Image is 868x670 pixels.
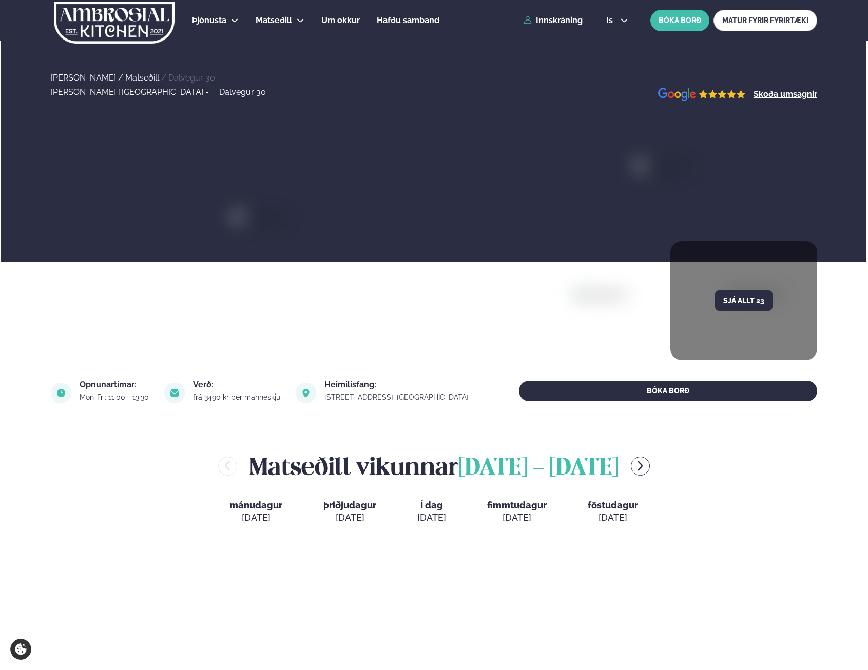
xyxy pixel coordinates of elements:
[218,457,237,476] button: menu-btn-left
[219,87,266,97] components: Dalvegur 30
[51,87,214,97] components: [PERSON_NAME] í [GEOGRAPHIC_DATA] -
[588,500,638,510] span: föstudagur
[574,288,750,431] img: image alt
[606,16,616,25] span: is
[221,495,291,529] button: mánudagur [DATE]
[588,511,638,524] div: [DATE]
[296,383,316,403] img: image alt
[80,393,152,401] div: Mon-Fri: 11:00 - 13:30
[256,15,292,25] span: Matseðill
[51,73,116,83] a: [PERSON_NAME]
[193,380,214,389] components: Verð:
[487,511,547,524] div: [DATE]
[229,500,282,510] span: mánudagur
[650,10,709,31] button: BÓKA BORÐ
[229,511,282,524] div: [DATE]
[192,15,226,25] span: Þjónusta
[161,73,168,83] span: /
[53,2,176,44] img: logo
[324,391,472,403] a: link
[321,14,360,27] a: Um okkur
[80,380,137,389] components: Opnunartímar:
[256,14,292,27] a: Matseðill
[315,495,384,529] button: þriðjudagur [DATE]
[118,73,125,83] span: /
[479,495,555,529] button: fimmtudagur [DATE]
[519,381,817,401] button: BÓKA BORÐ
[125,73,159,83] a: Matseðill
[713,10,817,31] a: MATUR FYRIR FYRIRTÆKI
[249,449,619,483] h2: Matseðill vikunnar
[10,639,31,660] a: Cookie settings
[51,383,71,403] img: image alt
[323,511,376,524] div: [DATE]
[631,457,650,476] button: menu-btn-right
[324,380,376,389] components: Heimilisfang:
[754,90,817,98] a: Skoða umsagnir
[487,500,547,510] span: fimmtudagur
[658,88,746,102] img: image alt
[168,73,215,83] a: Dalvegur 30
[598,16,636,25] button: is
[193,393,280,401] components: frá 3490 kr per manneskju
[715,290,773,311] button: Sjá allt 23
[234,212,781,508] img: image alt
[323,500,376,510] span: þriðjudagur
[580,495,646,529] button: föstudagur [DATE]
[458,457,619,480] span: [DATE] - [DATE]
[377,14,439,27] a: Hafðu samband
[409,495,454,529] button: Í dag [DATE]
[164,383,185,403] img: image alt
[192,14,226,27] a: Þjónusta
[377,15,439,25] span: Hafðu samband
[417,499,446,511] span: Í dag
[417,511,446,524] div: [DATE]
[524,16,583,25] a: Innskráning
[321,15,360,25] span: Um okkur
